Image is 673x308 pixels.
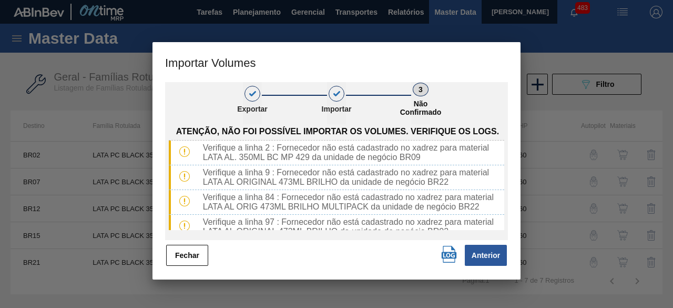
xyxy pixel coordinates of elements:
button: 1Exportar [243,82,262,124]
span: Atenção, não foi possível importar os volumes. Verifique os logs. [176,127,499,136]
img: Tipo [179,146,190,157]
img: Tipo [179,171,190,182]
div: 2 [329,86,344,102]
img: Tipo [179,221,190,231]
div: Verifique a linha 84 : Fornecedor não está cadastrado no xadrez para material LATA AL ORIG 473ML ... [199,193,504,212]
button: Fechar [166,245,208,266]
div: 1 [244,86,260,102]
div: Verifique a linha 2 : Fornecedor não está cadastrado no xadrez para material LATA AL. 350ML BC MP... [199,143,504,162]
div: Verifique a linha 97 : Fornecedor não está cadastrado no xadrez para material LATA AL ORIGINAL 47... [199,217,504,236]
button: Anterior [465,245,507,266]
button: 3Não Confirmado [411,82,430,124]
p: Exportar [226,105,279,113]
div: 3 [413,83,429,96]
h3: Importar Volumes [152,42,521,82]
div: Verifique a linha 9 : Fornecedor não está cadastrado no xadrez para material LATA AL ORIGINAL 473... [199,168,504,187]
p: Não Confirmado [394,100,447,116]
button: 2Importar [327,82,346,124]
p: Importar [310,105,363,113]
img: Tipo [179,196,190,206]
button: Download Logs [439,244,460,265]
